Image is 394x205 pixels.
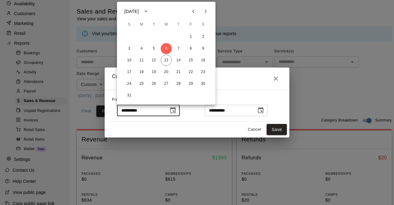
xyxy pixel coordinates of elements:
button: 28 [173,78,184,89]
span: From Date [112,97,132,102]
button: Previous month [187,5,199,18]
button: 10 [124,55,135,66]
button: 12 [148,55,159,66]
button: 20 [161,67,172,78]
span: Friday [185,18,196,31]
button: 2 [198,31,209,43]
span: Saturday [198,18,209,31]
button: 16 [198,55,209,66]
button: 29 [185,78,196,89]
button: 11 [136,55,147,66]
button: 22 [185,67,196,78]
button: 6 [161,43,172,54]
button: 26 [148,78,159,89]
button: Next month [199,5,212,18]
button: Save [267,124,287,135]
button: calendar view is open, switch to year view [141,6,151,17]
button: 8 [185,43,196,54]
button: 13 [161,55,172,66]
span: Monday [136,18,147,31]
div: [DATE] [124,8,139,14]
button: 9 [198,43,209,54]
button: 21 [173,67,184,78]
span: Tuesday [148,18,159,31]
button: Close [270,72,282,85]
button: 3 [124,43,135,54]
span: Wednesday [161,18,172,31]
button: 7 [173,43,184,54]
button: 31 [124,90,135,101]
button: 1 [185,31,196,43]
h2: Custom Event Date [105,68,289,90]
button: 15 [185,55,196,66]
button: 23 [198,67,209,78]
button: 4 [136,43,147,54]
button: Choose date, selected date is Aug 6, 2025 [167,104,179,117]
button: Choose date, selected date is Aug 13, 2025 [255,104,267,117]
button: 14 [173,55,184,66]
span: Sunday [124,18,135,31]
button: 5 [148,43,159,54]
span: Thursday [173,18,184,31]
button: 18 [136,67,147,78]
button: Cancel [244,125,264,134]
button: 27 [161,78,172,89]
button: 19 [148,67,159,78]
button: 25 [136,78,147,89]
button: 30 [198,78,209,89]
button: 24 [124,78,135,89]
button: 17 [124,67,135,78]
